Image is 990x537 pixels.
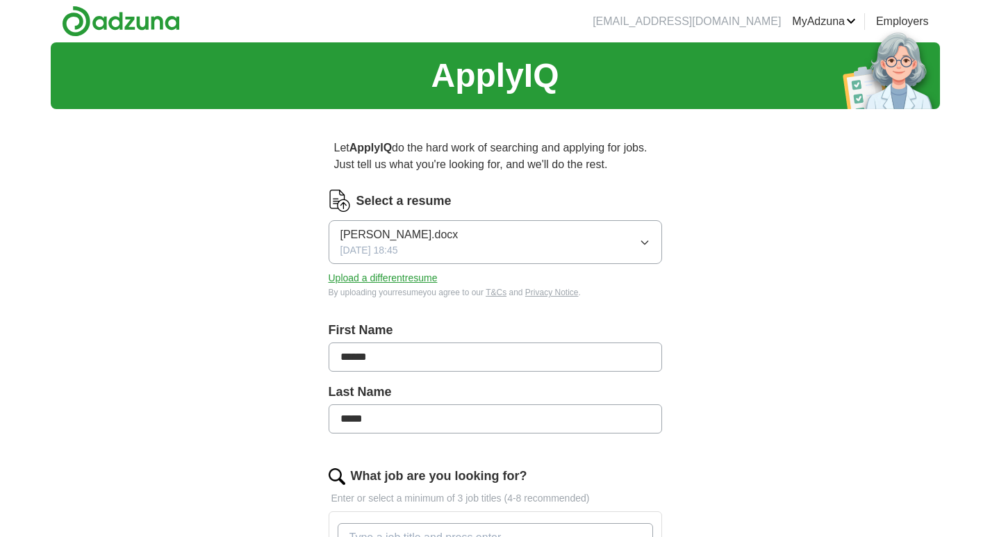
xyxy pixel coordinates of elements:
[329,491,662,506] p: Enter or select a minimum of 3 job titles (4-8 recommended)
[340,226,459,243] span: [PERSON_NAME].docx
[351,467,527,486] label: What job are you looking for?
[876,13,929,30] a: Employers
[329,190,351,212] img: CV Icon
[329,220,662,264] button: [PERSON_NAME].docx[DATE] 18:45
[486,288,506,297] a: T&Cs
[349,142,392,154] strong: ApplyIQ
[340,243,398,258] span: [DATE] 18:45
[329,383,662,402] label: Last Name
[329,271,438,286] button: Upload a differentresume
[62,6,180,37] img: Adzuna logo
[329,321,662,340] label: First Name
[792,13,856,30] a: MyAdzuna
[593,13,781,30] li: [EMAIL_ADDRESS][DOMAIN_NAME]
[329,468,345,485] img: search.png
[329,134,662,179] p: Let do the hard work of searching and applying for jobs. Just tell us what you're looking for, an...
[356,192,452,210] label: Select a resume
[431,51,559,101] h1: ApplyIQ
[329,286,662,299] div: By uploading your resume you agree to our and .
[525,288,579,297] a: Privacy Notice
